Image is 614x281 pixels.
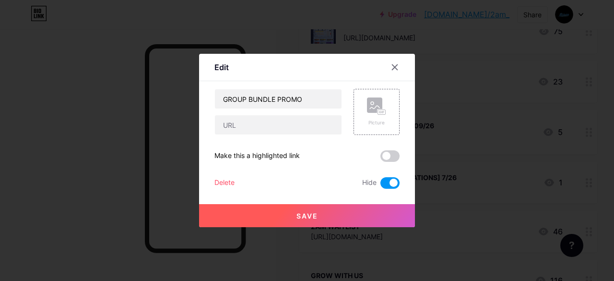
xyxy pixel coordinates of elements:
[367,119,386,126] div: Picture
[362,177,377,189] span: Hide
[214,61,229,73] div: Edit
[215,115,342,134] input: URL
[215,89,342,109] input: Title
[214,150,300,162] div: Make this a highlighted link
[214,177,235,189] div: Delete
[296,212,318,220] span: Save
[199,204,415,227] button: Save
